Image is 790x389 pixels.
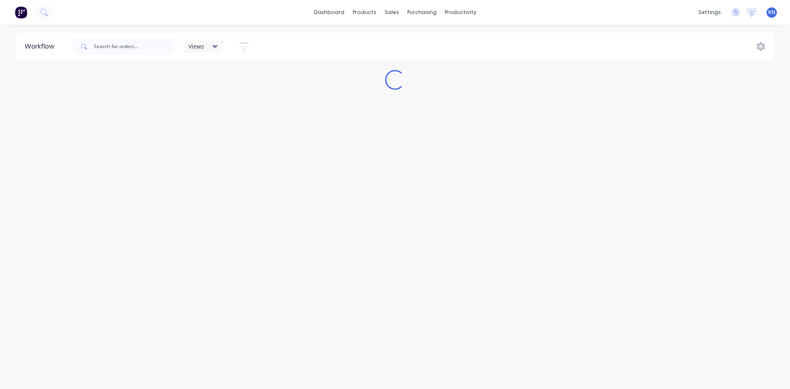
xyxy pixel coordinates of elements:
div: sales [381,6,403,19]
img: Factory [15,6,27,19]
div: purchasing [403,6,441,19]
a: dashboard [310,6,349,19]
div: products [349,6,381,19]
div: Workflow [25,42,58,51]
div: settings [694,6,725,19]
input: Search for orders... [94,38,175,55]
span: KN [768,9,775,16]
span: Views [188,42,204,51]
div: productivity [441,6,481,19]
